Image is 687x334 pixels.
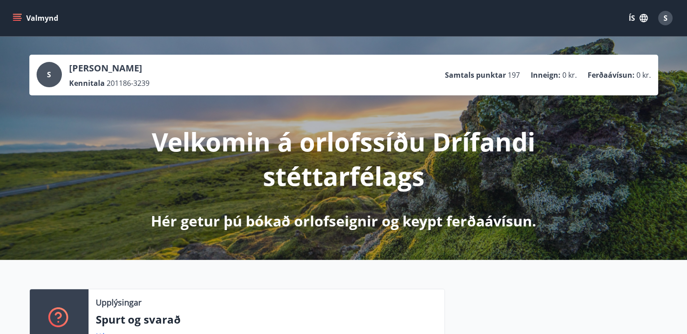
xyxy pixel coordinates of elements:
p: Inneign : [531,70,561,80]
span: 201186-3239 [107,78,150,88]
button: S [654,7,676,29]
button: ÍS [624,10,653,26]
span: 0 kr. [636,70,651,80]
span: 0 kr. [562,70,577,80]
p: Spurt og svarað [96,312,437,327]
span: S [47,70,51,80]
p: Samtals punktar [445,70,506,80]
p: Kennitala [69,78,105,88]
p: Velkomin á orlofssíðu Drífandi stéttarfélags [105,124,582,193]
p: Hér getur þú bókað orlofseignir og keypt ferðaávísun. [151,211,536,231]
span: 197 [508,70,520,80]
button: menu [11,10,62,26]
p: Ferðaávísun : [588,70,635,80]
p: [PERSON_NAME] [69,62,150,75]
p: Upplýsingar [96,296,141,308]
span: S [664,13,668,23]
